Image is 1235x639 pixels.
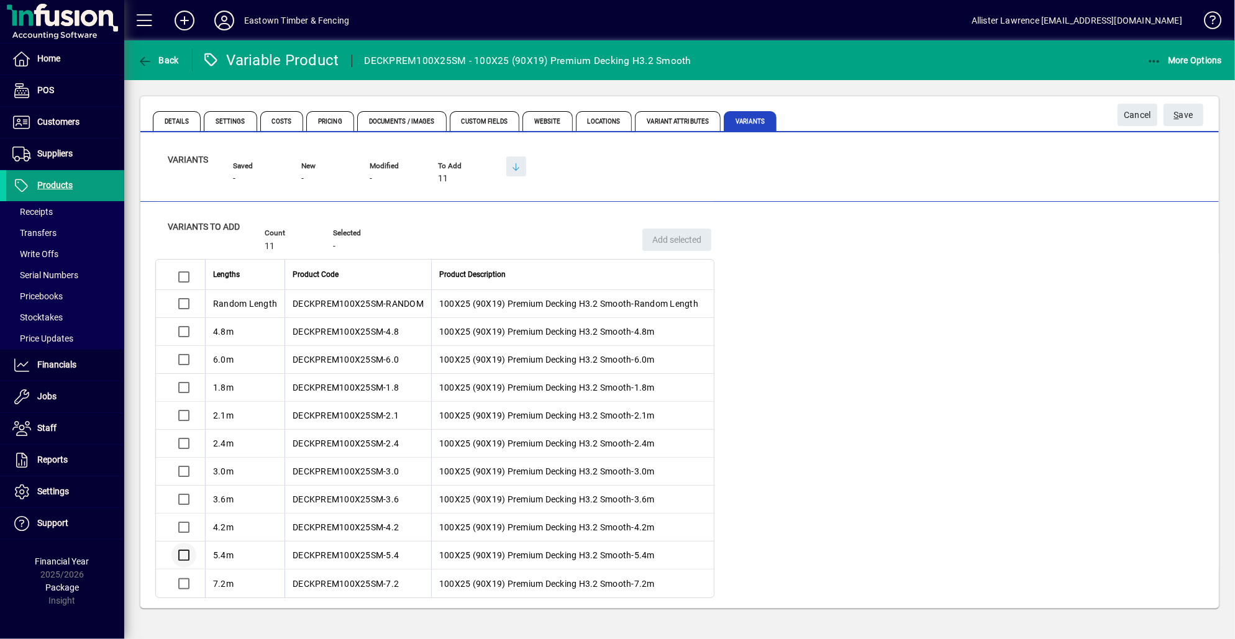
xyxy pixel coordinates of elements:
[35,556,89,566] span: Financial Year
[285,514,431,542] td: DECKPREM100X25SM-4.2
[153,111,201,131] span: Details
[1118,104,1157,126] button: Cancel
[12,333,73,343] span: Price Updates
[37,180,73,190] span: Products
[431,402,714,430] td: 100X25 (90X19) Premium Decking H3.2 Smooth-2.1m
[6,43,124,75] a: Home
[205,569,285,597] td: 7.2m
[37,518,68,528] span: Support
[168,155,208,165] span: Variants
[301,162,351,170] span: New
[244,11,349,30] div: Eastown Timber & Fencing
[285,458,431,486] td: DECKPREM100X25SM-3.0
[6,476,124,507] a: Settings
[293,268,424,281] div: Product Code
[522,111,573,131] span: Website
[37,423,57,433] span: Staff
[1195,2,1219,43] a: Knowledge Base
[205,430,285,458] td: 2.4m
[213,268,277,281] div: Lengths
[365,51,691,71] div: DECKPREM100X25SM - 100X25 (90X19) Premium Decking H3.2 Smooth
[205,346,285,374] td: 6.0m
[285,569,431,597] td: DECKPREM100X25SM-7.2
[37,85,54,95] span: POS
[1147,55,1223,65] span: More Options
[165,9,204,32] button: Add
[285,542,431,569] td: DECKPREM100X25SM-5.4
[205,290,285,318] td: Random Length
[285,402,431,430] td: DECKPREM100X25SM-2.1
[37,486,69,496] span: Settings
[204,111,257,131] span: Settings
[333,229,383,237] span: Selected
[233,162,283,170] span: Saved
[431,486,714,514] td: 100X25 (90X19) Premium Decking H3.2 Smooth-3.6m
[37,53,60,63] span: Home
[1144,49,1226,71] button: More Options
[293,268,339,281] span: Product Code
[265,229,314,237] span: Count
[45,582,79,592] span: Package
[6,381,124,412] a: Jobs
[285,430,431,458] td: DECKPREM100X25SM-2.4
[260,111,304,131] span: Costs
[333,242,335,252] span: -
[37,148,73,158] span: Suppliers
[213,268,240,281] span: Lengths
[431,290,714,318] td: 100X25 (90X19) Premium Decking H3.2 Smooth-Random Length
[205,402,285,430] td: 2.1m
[972,11,1182,30] div: Allister Lawrence [EMAIL_ADDRESS][DOMAIN_NAME]
[37,455,68,465] span: Reports
[285,290,431,318] td: DECKPREM100X25SM-RANDOM
[204,9,244,32] button: Profile
[12,312,63,322] span: Stocktakes
[6,107,124,138] a: Customers
[439,268,506,281] span: Product Description
[431,430,714,458] td: 100X25 (90X19) Premium Decking H3.2 Smooth-2.4m
[635,111,721,131] span: Variant Attributes
[37,117,80,127] span: Customers
[6,75,124,106] a: POS
[6,508,124,539] a: Support
[168,222,240,232] span: Variants to add
[6,286,124,307] a: Pricebooks
[6,307,124,328] a: Stocktakes
[431,514,714,542] td: 100X25 (90X19) Premium Decking H3.2 Smooth-4.2m
[6,138,124,170] a: Suppliers
[205,486,285,514] td: 3.6m
[431,318,714,346] td: 100X25 (90X19) Premium Decking H3.2 Smooth-4.8m
[6,445,124,476] a: Reports
[1174,105,1193,125] span: ave
[205,318,285,346] td: 4.8m
[431,374,714,402] td: 100X25 (90X19) Premium Decking H3.2 Smooth-1.8m
[265,242,275,252] span: 11
[450,111,519,131] span: Custom Fields
[205,374,285,402] td: 1.8m
[431,458,714,486] td: 100X25 (90X19) Premium Decking H3.2 Smooth-3.0m
[12,228,57,238] span: Transfers
[37,360,76,369] span: Financials
[431,346,714,374] td: 100X25 (90X19) Premium Decking H3.2 Smooth-6.0m
[301,174,304,184] span: -
[438,162,488,170] span: To Add
[12,291,63,301] span: Pricebooks
[370,174,372,184] span: -
[6,222,124,243] a: Transfers
[205,542,285,569] td: 5.4m
[1124,105,1151,125] span: Cancel
[205,458,285,486] td: 3.0m
[233,174,235,184] span: -
[137,55,179,65] span: Back
[576,111,632,131] span: Locations
[285,318,431,346] td: DECKPREM100X25SM-4.8
[6,328,124,349] a: Price Updates
[431,542,714,569] td: 100X25 (90X19) Premium Decking H3.2 Smooth-5.4m
[134,49,182,71] button: Back
[12,270,78,280] span: Serial Numbers
[724,111,777,131] span: Variants
[431,569,714,597] td: 100X25 (90X19) Premium Decking H3.2 Smooth-7.2m
[370,162,419,170] span: Modified
[6,243,124,265] a: Write Offs
[285,486,431,514] td: DECKPREM100X25SM-3.6
[357,111,447,131] span: Documents / Images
